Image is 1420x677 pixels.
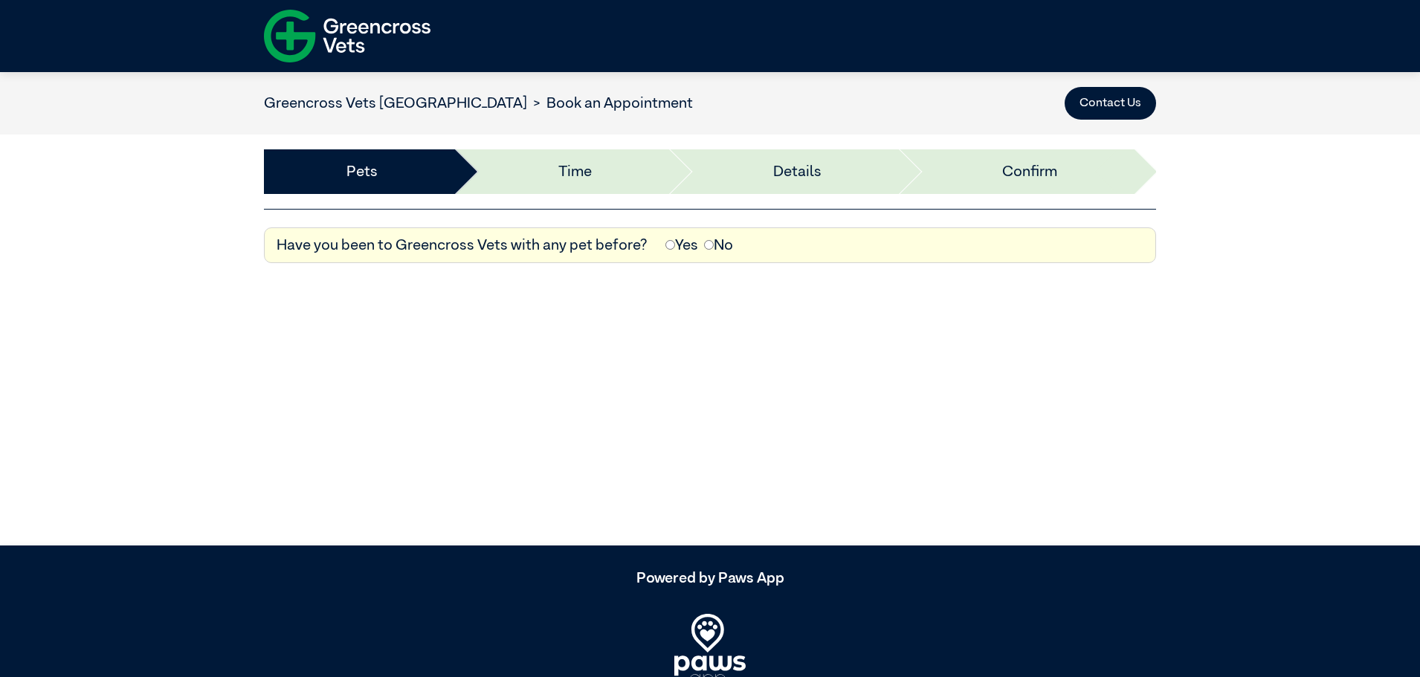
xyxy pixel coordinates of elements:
[665,234,698,256] label: Yes
[264,569,1156,587] h5: Powered by Paws App
[277,234,648,256] label: Have you been to Greencross Vets with any pet before?
[527,92,693,114] li: Book an Appointment
[264,96,527,111] a: Greencross Vets [GEOGRAPHIC_DATA]
[665,240,675,250] input: Yes
[1065,87,1156,120] button: Contact Us
[704,234,733,256] label: No
[264,92,693,114] nav: breadcrumb
[704,240,714,250] input: No
[264,4,430,68] img: f-logo
[346,161,378,183] a: Pets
